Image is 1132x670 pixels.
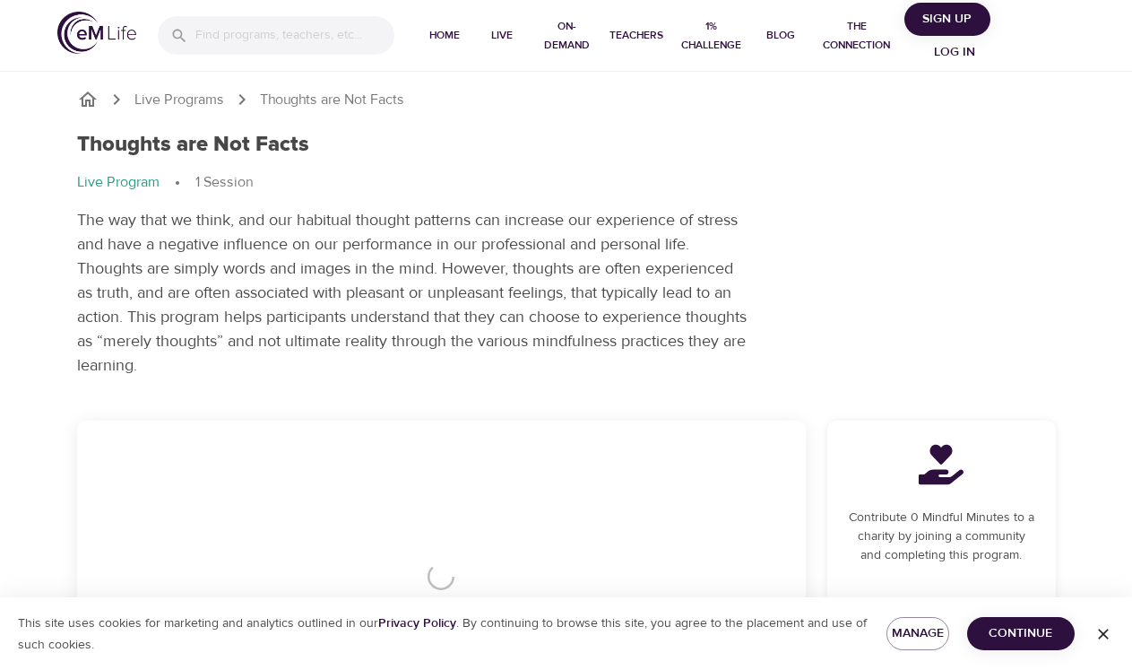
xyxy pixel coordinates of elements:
span: Teachers [609,26,663,45]
button: Log in [912,36,998,69]
span: On-Demand [538,17,595,55]
span: The Connection [817,17,897,55]
p: Contribute 0 Mindful Minutes to a charity by joining a community and completing this program. [849,509,1034,565]
button: Sign Up [904,3,990,36]
button: Manage [886,617,949,650]
span: Continue [981,622,1060,645]
input: Find programs, teachers, etc... [195,16,394,55]
span: Sign Up [912,8,983,30]
a: Live Programs [134,90,224,110]
p: Thoughts are Not Facts [260,90,404,110]
h1: Thoughts are Not Facts [77,132,309,158]
span: Learn More [903,592,981,614]
span: 1% Challenge [678,17,745,55]
span: Log in [919,41,990,64]
p: The way that we think, and our habitual thought patterns can increase our experience of stress an... [77,208,749,378]
button: Continue [967,617,1075,650]
img: logo [57,12,136,54]
a: Privacy Policy [378,615,456,631]
span: Home [423,26,466,45]
span: Blog [759,26,802,45]
nav: breadcrumb [77,89,1056,110]
a: Learn More [895,587,988,620]
span: Manage [901,622,935,645]
nav: breadcrumb [77,172,1056,194]
span: Live [480,26,523,45]
p: Live Program [77,172,160,193]
p: 1 Session [195,172,253,193]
